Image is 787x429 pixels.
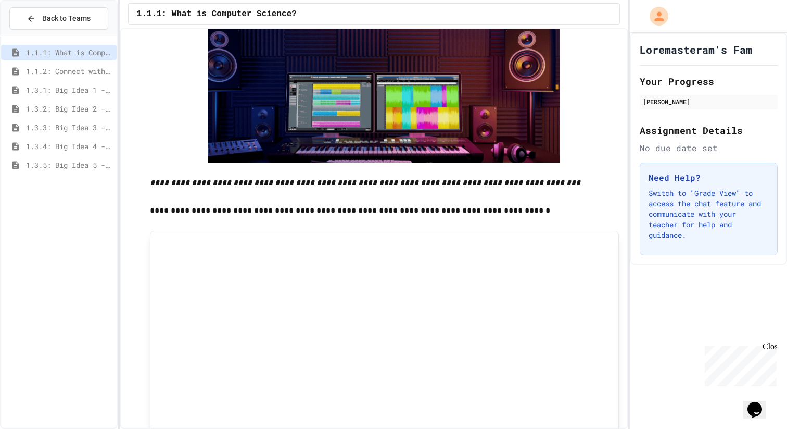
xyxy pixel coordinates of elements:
[640,42,752,57] h1: Loremasteram's Fam
[640,74,778,89] h2: Your Progress
[42,13,91,24] span: Back to Teams
[649,188,769,240] p: Switch to "Grade View" to access the chat feature and communicate with your teacher for help and ...
[4,4,72,66] div: Chat with us now!Close
[26,103,112,114] span: 1.3.2: Big Idea 2 - Data
[640,142,778,154] div: No due date set
[26,84,112,95] span: 1.3.1: Big Idea 1 - Creative Development
[26,160,112,170] span: 1.3.5: Big Idea 5 - Impact of Computing
[643,97,775,106] div: [PERSON_NAME]
[137,8,297,20] span: 1.1.1: What is Computer Science?
[743,387,777,419] iframe: chat widget
[26,122,112,133] span: 1.3.3: Big Idea 3 - Algorithms and Programming
[701,342,777,386] iframe: chat widget
[9,7,108,30] button: Back to Teams
[640,123,778,138] h2: Assignment Details
[26,66,112,77] span: 1.1.2: Connect with Your World
[26,47,112,58] span: 1.1.1: What is Computer Science?
[26,141,112,152] span: 1.3.4: Big Idea 4 - Computing Systems and Networks
[649,171,769,184] h3: Need Help?
[639,4,671,28] div: My Account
